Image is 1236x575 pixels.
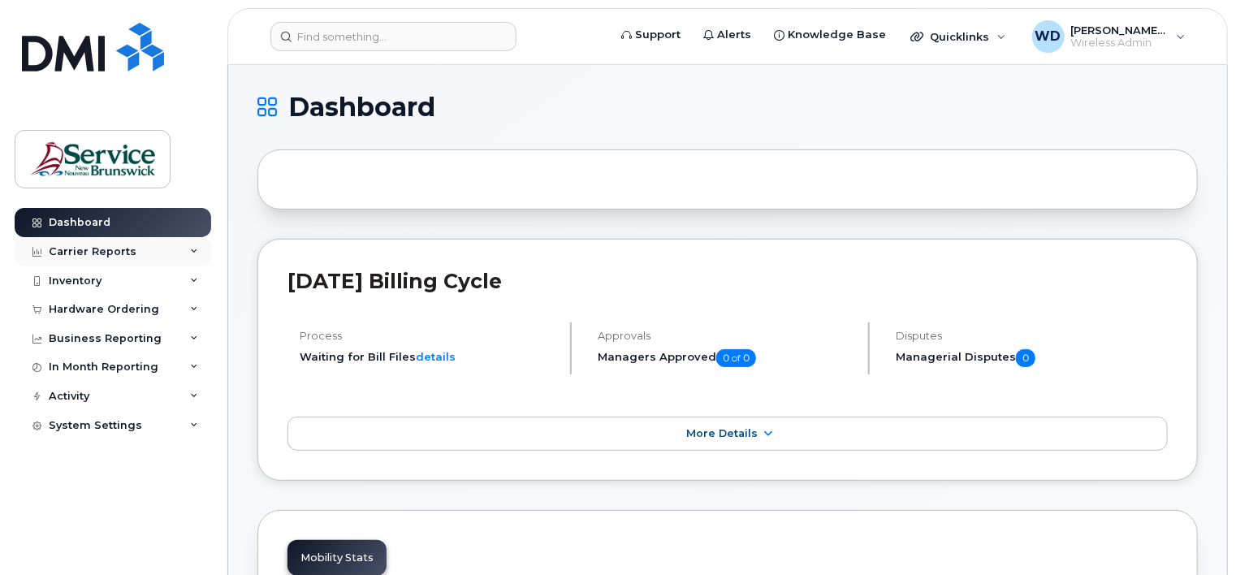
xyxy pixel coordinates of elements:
span: More Details [686,427,758,439]
h4: Approvals [598,330,854,342]
h4: Process [300,330,556,342]
span: 0 of 0 [716,349,756,367]
h5: Managers Approved [598,349,854,367]
a: details [416,350,456,363]
h2: [DATE] Billing Cycle [287,269,1168,293]
span: 0 [1016,349,1035,367]
h4: Disputes [896,330,1168,342]
h5: Managerial Disputes [896,349,1168,367]
span: Dashboard [288,95,435,119]
li: Waiting for Bill Files [300,349,556,365]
